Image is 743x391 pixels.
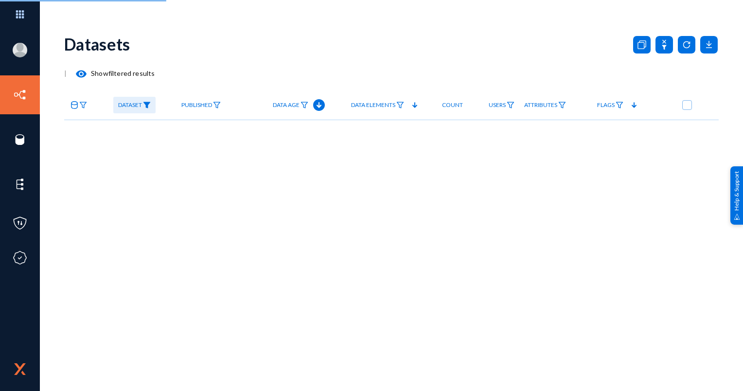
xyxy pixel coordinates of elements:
[181,102,212,108] span: Published
[524,102,557,108] span: Attributes
[13,216,27,231] img: icon-policies.svg
[13,132,27,147] img: icon-sources.svg
[13,88,27,102] img: icon-inventory.svg
[13,43,27,57] img: blank-profile-picture.png
[5,4,35,25] img: app launcher
[177,97,226,114] a: Published
[351,102,395,108] span: Data Elements
[616,102,623,108] img: icon-filter.svg
[592,97,628,114] a: Flags
[268,97,313,114] a: Data Age
[64,69,67,77] span: |
[13,250,27,265] img: icon-compliance.svg
[79,102,87,108] img: icon-filter.svg
[64,34,130,54] div: Datasets
[396,102,404,108] img: icon-filter.svg
[346,97,409,114] a: Data Elements
[734,213,740,220] img: help_support.svg
[558,102,566,108] img: icon-filter.svg
[118,102,142,108] span: Dataset
[507,102,514,108] img: icon-filter.svg
[143,102,151,108] img: icon-filter-filled.svg
[113,97,156,114] a: Dataset
[597,102,615,108] span: Flags
[213,102,221,108] img: icon-filter.svg
[730,166,743,225] div: Help & Support
[489,102,506,108] span: Users
[13,177,27,192] img: icon-elements.svg
[519,97,571,114] a: Attributes
[273,102,300,108] span: Data Age
[75,68,87,80] mat-icon: visibility
[301,102,308,108] img: icon-filter.svg
[442,102,463,108] span: Count
[484,97,519,114] a: Users
[67,69,155,77] span: Show filtered results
